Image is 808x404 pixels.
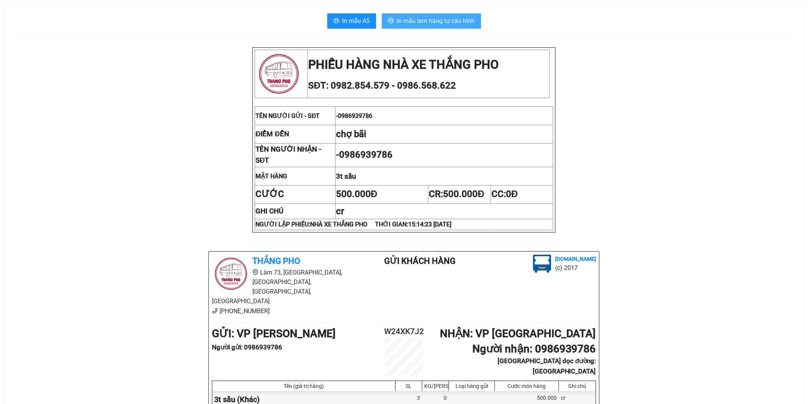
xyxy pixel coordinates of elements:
div: SL [398,383,420,389]
span: In mẫu tem hàng tự cấu hình [397,16,475,26]
span: - [336,112,372,120]
img: logo.jpg [533,255,551,273]
strong: PHIẾU HÀNG NHÀ XE THẮNG PHO [308,57,499,72]
span: phone [212,308,218,314]
strong: GHI CHÚ [255,207,283,215]
div: Cước món hàng [497,383,557,389]
span: 500.000Đ [336,189,377,199]
span: cr [336,206,344,217]
li: [PHONE_NUMBER] [212,306,354,316]
span: 0986939786 [339,149,393,160]
button: printerIn mẫu tem hàng tự cấu hình [382,13,481,29]
img: logo.jpg [212,255,250,293]
b: [GEOGRAPHIC_DATA] dọc đường: [GEOGRAPHIC_DATA] [498,357,596,375]
b: Thắng Pho [252,256,300,266]
span: printer [333,18,339,25]
div: Loại hàng gửi [451,383,493,389]
b: NHẬN : VP [GEOGRAPHIC_DATA] [440,327,596,340]
span: NHÀ XE THẮNG PHO THỜI GIAN: [310,221,451,228]
button: printerIn mẫu A5 [327,13,376,29]
span: chợ bãi [336,129,366,139]
b: Người gửi : 0986939786 [212,343,282,351]
li: Lâm 73, [GEOGRAPHIC_DATA], [GEOGRAPHIC_DATA], [GEOGRAPHIC_DATA], [GEOGRAPHIC_DATA] [212,268,354,306]
span: printer [388,18,394,25]
span: - [336,149,393,160]
span: TÊN NGƯỜI GỬI - SĐT [255,112,320,120]
strong: CƯỚC [255,189,284,199]
span: SĐT: 0982.854.579 - 0986.568.622 [308,80,456,91]
span: 0986939786 [338,112,372,120]
div: Ghi chú [561,383,594,389]
b: Gửi khách hàng [385,256,456,266]
div: Tên (giá trị hàng) [214,383,393,389]
div: KG/[PERSON_NAME] [424,383,447,389]
span: In mẫu A5 [343,16,370,26]
strong: ĐIỂM ĐẾN [255,130,289,138]
span: environment [252,269,259,275]
b: [DOMAIN_NAME] [555,256,596,262]
span: CR: [429,189,484,199]
strong: MẶT HÀNG [255,173,287,180]
strong: TÊN NGƯỜI NHẬN - SĐT [255,145,321,165]
b: Người nhận : 0986939786 [472,343,596,355]
img: logo [255,50,302,97]
span: 500.000Đ [443,189,484,199]
span: 3t sầu [336,172,356,181]
b: GỬI : VP [PERSON_NAME] [212,327,336,340]
li: (c) 2017 [555,263,596,273]
span: 0Đ [506,189,518,199]
h2: W24XK7J2 [372,325,436,338]
strong: NGƯỜI LẬP PHIẾU: [255,221,451,228]
span: 15:14:23 [DATE] [408,221,451,228]
span: CC: [491,189,518,199]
